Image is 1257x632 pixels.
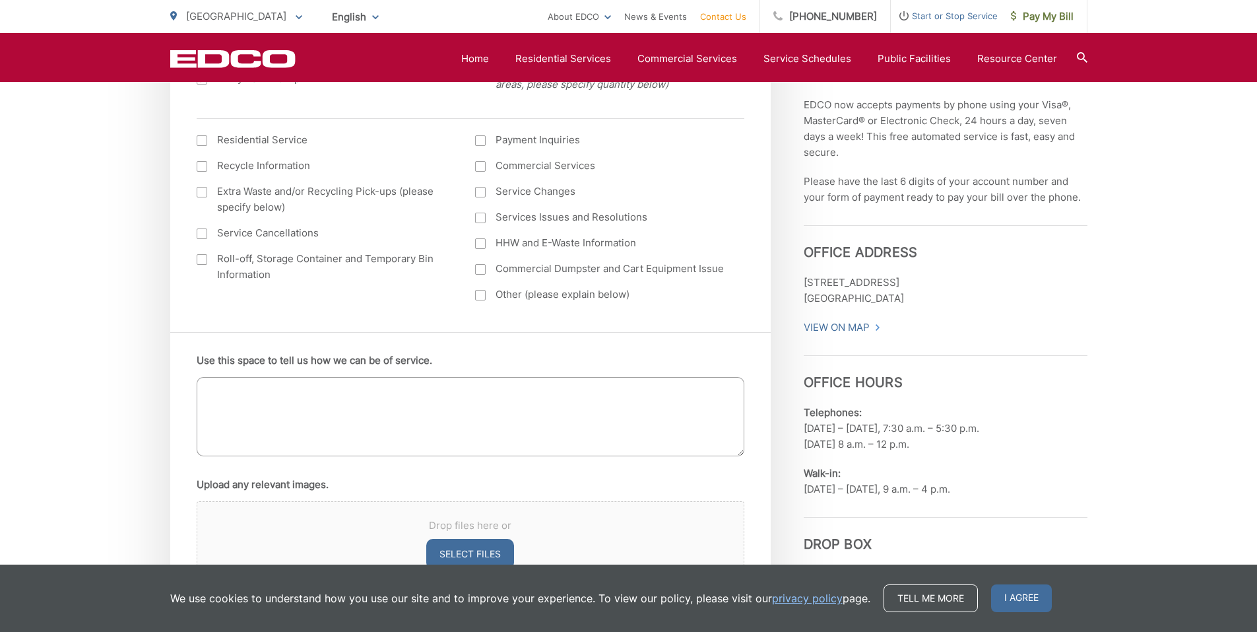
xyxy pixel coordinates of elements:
[700,9,746,24] a: Contact Us
[804,466,1087,497] p: [DATE] – [DATE], 9 a.m. – 4 p.m.
[197,132,449,148] label: Residential Service
[197,251,449,283] label: Roll-off, Storage Container and Temporary Bin Information
[197,225,449,241] label: Service Cancellations
[170,50,296,68] a: EDCD logo. Return to the homepage.
[804,97,1087,160] p: EDCO now accepts payments by phone using your Visa®, MasterCard® or Electronic Check, 24 hours a ...
[878,51,951,67] a: Public Facilities
[197,158,449,174] label: Recycle Information
[515,51,611,67] a: Residential Services
[884,584,978,612] a: Tell me more
[475,235,728,251] label: HHW and E-Waste Information
[475,158,728,174] label: Commercial Services
[548,9,611,24] a: About EDCO
[772,590,843,606] a: privacy policy
[804,467,841,479] b: Walk-in:
[804,320,881,335] a: View On Map
[804,225,1087,260] h3: Office Address
[322,5,389,28] span: English
[426,539,514,569] button: select files, upload any relevant images.
[197,479,329,491] label: Upload any relevant images.
[475,209,728,225] label: Services Issues and Resolutions
[213,518,728,534] span: Drop files here or
[804,405,1087,452] p: [DATE] – [DATE], 7:30 a.m. – 5:30 p.m. [DATE] 8 a.m. – 12 p.m.
[461,51,489,67] a: Home
[804,355,1087,390] h3: Office Hours
[197,184,449,215] label: Extra Waste and/or Recycling Pick-ups (please specify below)
[804,275,1087,306] p: [STREET_ADDRESS] [GEOGRAPHIC_DATA]
[475,184,728,199] label: Service Changes
[475,132,728,148] label: Payment Inquiries
[804,517,1087,552] h3: Drop Box
[804,406,862,419] b: Telephones:
[475,261,728,277] label: Commercial Dumpster and Cart Equipment Issue
[186,10,286,22] span: [GEOGRAPHIC_DATA]
[624,9,687,24] a: News & Events
[170,590,870,606] p: We use cookies to understand how you use our site and to improve your experience. To view our pol...
[804,174,1087,205] p: Please have the last 6 digits of your account number and your form of payment ready to pay your b...
[197,355,432,367] label: Use this space to tell us how we can be of service.
[475,287,728,302] label: Other (please explain below)
[991,584,1052,612] span: I agree
[637,51,737,67] a: Commercial Services
[1011,9,1074,24] span: Pay My Bill
[763,51,851,67] a: Service Schedules
[977,51,1057,67] a: Resource Center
